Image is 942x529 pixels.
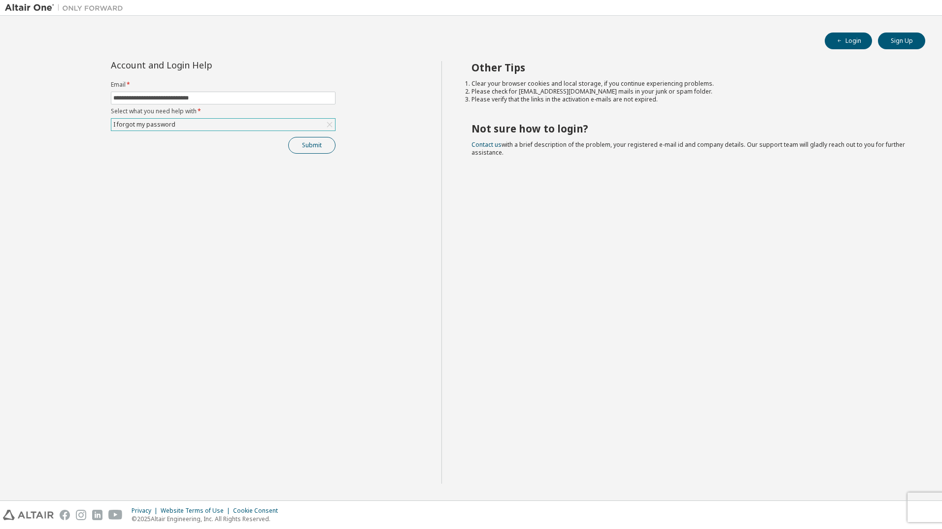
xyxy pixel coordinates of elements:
div: I forgot my password [112,119,177,130]
img: youtube.svg [108,510,123,520]
div: I forgot my password [111,119,335,131]
img: instagram.svg [76,510,86,520]
img: Altair One [5,3,128,13]
li: Please check for [EMAIL_ADDRESS][DOMAIN_NAME] mails in your junk or spam folder. [471,88,908,96]
button: Login [825,33,872,49]
label: Email [111,81,336,89]
h2: Not sure how to login? [471,122,908,135]
div: Website Terms of Use [161,507,233,515]
p: © 2025 Altair Engineering, Inc. All Rights Reserved. [132,515,284,523]
img: facebook.svg [60,510,70,520]
span: with a brief description of the problem, your registered e-mail id and company details. Our suppo... [471,140,905,157]
div: Cookie Consent [233,507,284,515]
h2: Other Tips [471,61,908,74]
button: Sign Up [878,33,925,49]
label: Select what you need help with [111,107,336,115]
img: linkedin.svg [92,510,102,520]
img: altair_logo.svg [3,510,54,520]
li: Clear your browser cookies and local storage, if you continue experiencing problems. [471,80,908,88]
li: Please verify that the links in the activation e-mails are not expired. [471,96,908,103]
button: Submit [288,137,336,154]
div: Privacy [132,507,161,515]
div: Account and Login Help [111,61,291,69]
a: Contact us [471,140,502,149]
